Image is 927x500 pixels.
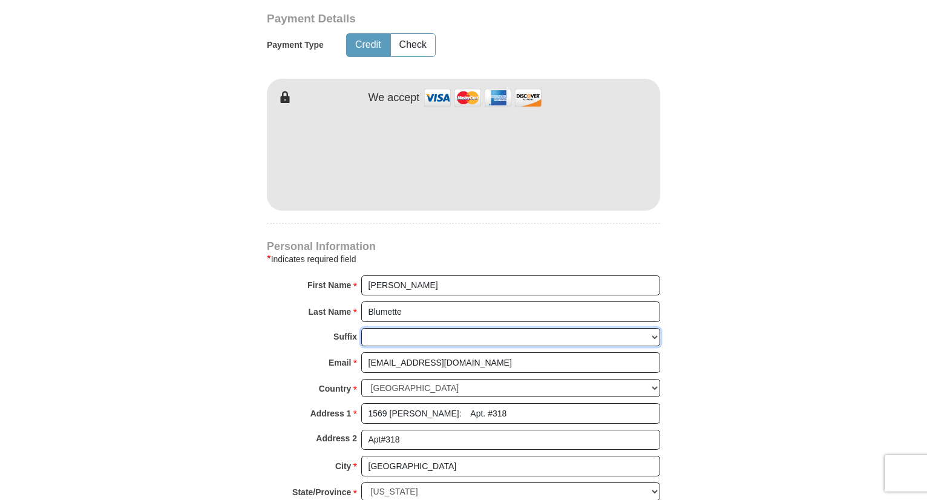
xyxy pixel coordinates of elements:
img: credit cards accepted [422,85,543,111]
strong: Address 2 [316,430,357,447]
strong: Address 1 [310,405,352,422]
strong: Last Name [309,303,352,320]
strong: City [335,458,351,475]
button: Check [391,34,435,56]
strong: First Name [307,277,351,294]
h3: Payment Details [267,12,575,26]
h4: We accept [369,91,420,105]
button: Credit [347,34,390,56]
h5: Payment Type [267,40,324,50]
strong: Email [329,354,351,371]
h4: Personal Information [267,242,660,251]
div: Indicates required field [267,252,660,266]
strong: Suffix [333,328,357,345]
strong: Country [319,380,352,397]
